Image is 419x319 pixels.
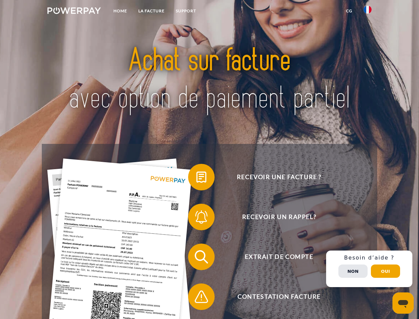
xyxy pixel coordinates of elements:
span: Contestation Facture [198,283,360,310]
span: Extrait de compte [198,244,360,270]
img: qb_bill.svg [193,169,210,185]
a: CG [340,5,358,17]
img: logo-powerpay-white.svg [47,7,101,14]
img: qb_search.svg [193,249,210,265]
img: fr [364,6,372,14]
img: qb_bell.svg [193,209,210,225]
button: Recevoir un rappel? [188,204,361,230]
a: Home [108,5,133,17]
iframe: Bouton de lancement de la fenêtre de messagerie [392,292,414,314]
button: Contestation Facture [188,283,361,310]
a: LA FACTURE [133,5,170,17]
a: Support [170,5,202,17]
span: Recevoir un rappel? [198,204,360,230]
h3: Besoin d’aide ? [330,255,408,261]
span: Recevoir une facture ? [198,164,360,190]
button: Non [338,265,368,278]
img: title-powerpay_fr.svg [63,32,356,127]
button: Oui [371,265,400,278]
div: Schnellhilfe [326,251,412,287]
img: qb_warning.svg [193,288,210,305]
button: Recevoir une facture ? [188,164,361,190]
button: Extrait de compte [188,244,361,270]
